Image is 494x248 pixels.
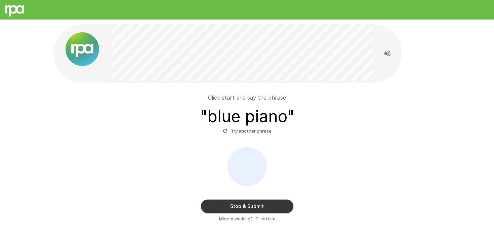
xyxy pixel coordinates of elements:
p: Click start and say the phrase [208,94,286,102]
button: Stop & Submit [201,200,293,213]
img: new%2520logo%2520(1).png [66,32,99,66]
span: Mic not working? [219,216,253,222]
u: Click Here [255,216,275,221]
button: Try another phrase [221,126,273,136]
h3: " blue piano " [200,107,294,126]
button: Read questions aloud [381,47,394,60]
